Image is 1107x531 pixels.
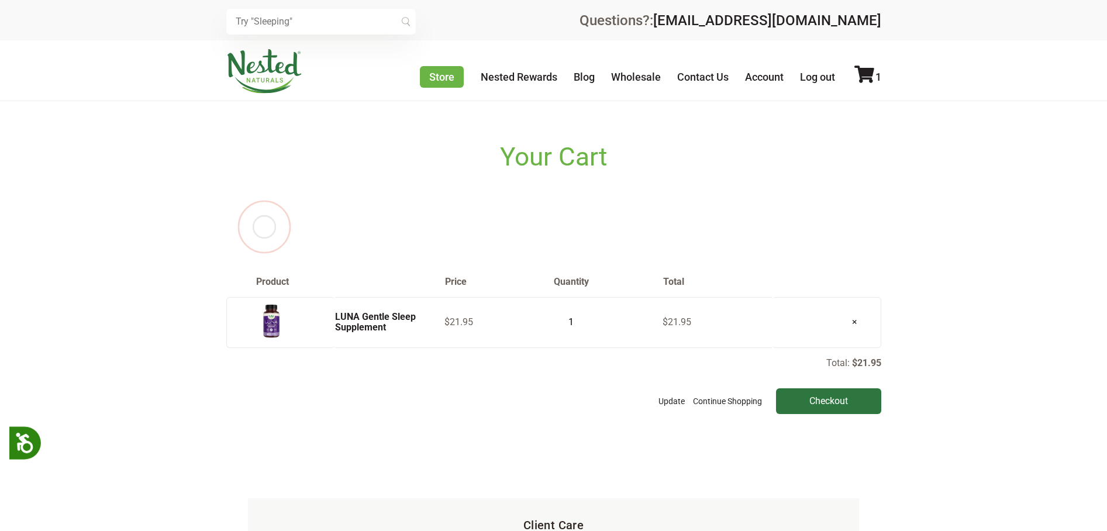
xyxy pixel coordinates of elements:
a: Log out [800,71,835,83]
th: Price [444,276,554,288]
input: Checkout [776,388,881,414]
th: Quantity [553,276,663,288]
span: $21.95 [444,316,473,327]
span: $21.95 [663,316,691,327]
div: Total: [226,357,881,414]
a: Blog [574,71,595,83]
button: Update [656,388,688,414]
img: Nested Naturals [226,49,302,94]
th: Total [663,276,772,288]
img: loader_new.svg [226,189,302,265]
a: Continue Shopping [690,388,765,414]
img: LUNA Gentle Sleep Supplement - USA [257,302,286,340]
input: Try "Sleeping" [226,9,416,35]
a: [EMAIL_ADDRESS][DOMAIN_NAME] [653,12,881,29]
a: Store [420,66,464,88]
a: × [843,307,867,337]
a: Contact Us [677,71,729,83]
a: Nested Rewards [481,71,557,83]
a: 1 [854,71,881,83]
a: Account [745,71,784,83]
a: Wholesale [611,71,661,83]
p: $21.95 [852,357,881,368]
h1: Your Cart [226,142,881,172]
a: LUNA Gentle Sleep Supplement [335,311,416,333]
th: Product [226,276,444,288]
div: Questions?: [580,13,881,27]
span: 1 [875,71,881,83]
